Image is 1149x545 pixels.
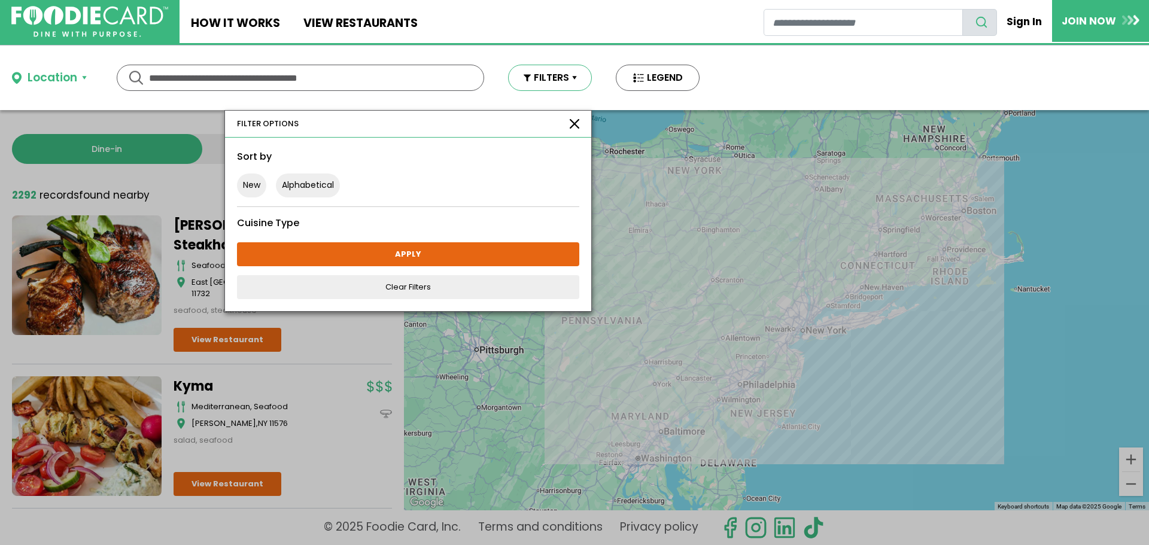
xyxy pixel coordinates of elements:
div: FILTER OPTIONS [237,118,299,130]
a: Clear Filters [237,275,579,299]
button: LEGEND [616,65,700,91]
img: FoodieCard; Eat, Drink, Save, Donate [11,6,168,38]
button: Location [12,69,87,87]
button: New [237,173,266,197]
a: APPLY [237,242,579,266]
button: search [962,9,997,36]
div: Cuisine Type [237,216,579,230]
div: Location [28,69,77,87]
div: Sort by [237,150,579,164]
button: FILTERS [508,65,592,91]
button: Alphabetical [276,173,340,197]
a: Sign In [997,8,1052,35]
input: restaurant search [764,9,963,36]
